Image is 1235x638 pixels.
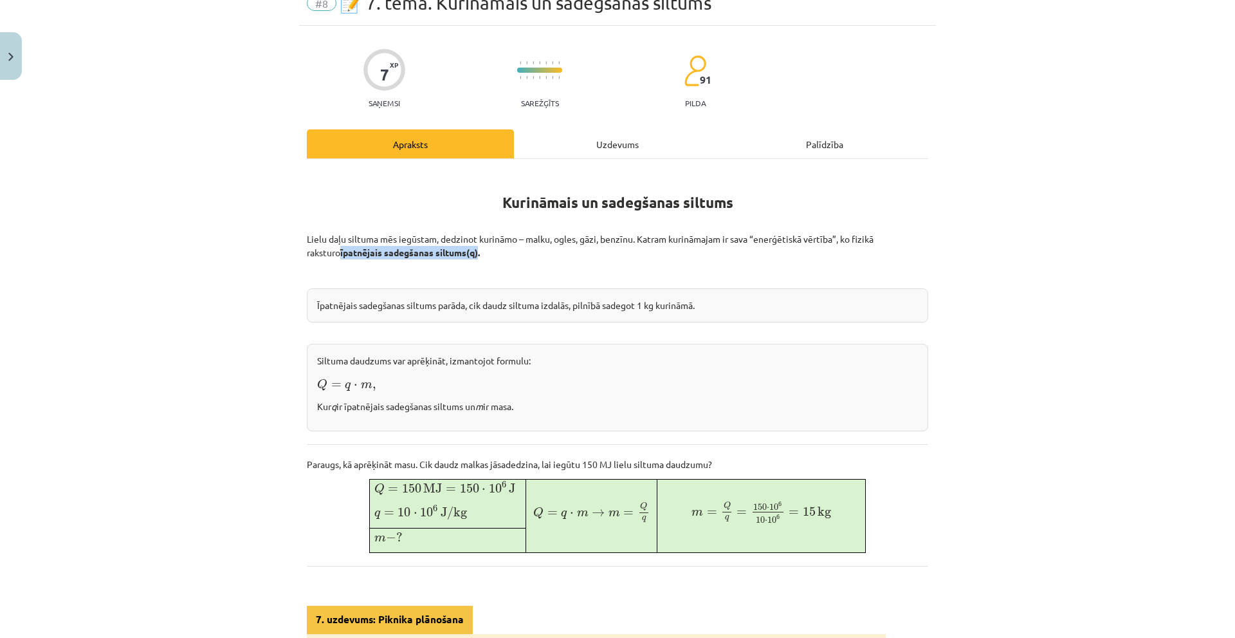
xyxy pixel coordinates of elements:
span: = [789,511,799,516]
span: ? [396,532,403,542]
span: kg [453,507,467,520]
span: 15 [803,507,816,516]
div: 7 [380,66,389,84]
span: q [642,516,646,523]
img: icon-short-line-57e1e144782c952c97e751825c79c345078a6d821885a25fce030b3d8c18986b.svg [533,76,534,79]
span: kg [818,507,831,519]
b: īpatnējais sadegšanas siltums [340,247,466,258]
p: Lielu daļu siltuma mēs iegūstam, dedzinot kurināmo – malku, ogles, gāzi, benzīnu. Katram kurināma... [307,232,928,259]
span: q [561,511,567,520]
em: q [331,400,336,412]
img: icon-short-line-57e1e144782c952c97e751825c79c345078a6d821885a25fce030b3d8c18986b.svg [533,61,534,64]
span: 10 [420,507,433,517]
span: J [441,507,447,517]
span: m [608,511,620,517]
span: = [736,511,747,516]
img: icon-short-line-57e1e144782c952c97e751825c79c345078a6d821885a25fce030b3d8c18986b.svg [558,76,560,79]
div: Īpatnējais sadegšanas siltums parāda, cik daudz siltuma izdalās, pilnībā sadegot 1 kg kurināmā. [307,288,928,323]
img: icon-short-line-57e1e144782c952c97e751825c79c345078a6d821885a25fce030b3d8c18986b.svg [552,76,553,79]
span: = [547,511,558,516]
img: icon-short-line-57e1e144782c952c97e751825c79c345078a6d821885a25fce030b3d8c18986b.svg [552,61,553,64]
span: XP [390,61,398,68]
span: → [592,509,605,517]
span: Q [724,502,731,511]
span: q [374,511,380,520]
span: Q [533,507,544,520]
img: icon-short-line-57e1e144782c952c97e751825c79c345078a6d821885a25fce030b3d8c18986b.svg [545,76,547,79]
div: Palīdzība [721,129,928,158]
span: ⋅ [482,489,486,493]
p: Saņemsi [363,99,405,108]
span: = [388,487,398,493]
span: 10 [398,507,410,517]
img: icon-short-line-57e1e144782c952c97e751825c79c345078a6d821885a25fce030b3d8c18986b.svg [526,76,527,79]
img: icon-short-line-57e1e144782c952c97e751825c79c345078a6d821885a25fce030b3d8c18986b.svg [539,61,540,64]
img: icon-short-line-57e1e144782c952c97e751825c79c345078a6d821885a25fce030b3d8c18986b.svg [558,61,560,64]
span: = [707,511,717,516]
span: 150 [460,483,479,493]
span: 6 [502,481,506,488]
span: / [447,507,453,520]
div: Uzdevums [514,129,721,158]
span: = [623,511,634,516]
img: icon-short-line-57e1e144782c952c97e751825c79c345078a6d821885a25fce030b3d8c18986b.svg [520,61,521,64]
img: icon-short-line-57e1e144782c952c97e751825c79c345078a6d821885a25fce030b3d8c18986b.svg [545,61,547,64]
span: Q [374,483,385,496]
span: 6 [776,514,780,520]
span: 150 [753,503,767,511]
span: 10 [769,503,778,511]
p: Siltuma daudzums var aprēķināt, izmantojot formulu: [317,354,918,368]
span: ⋅ [354,384,358,388]
img: students-c634bb4e5e11cddfef0936a35e636f08e4e9abd3cc4e673bd6f9a4125e45ecb1.svg [684,55,706,87]
img: icon-short-line-57e1e144782c952c97e751825c79c345078a6d821885a25fce030b3d8c18986b.svg [526,61,527,64]
span: 91 [700,74,711,86]
span: q [725,516,729,522]
p: pilda [685,99,706,108]
p: Paraugs, kā aprēķināt masu. Cik daudz malkas jāsadedzina, lai iegūtu 150 MJ lielu siltuma daudzumu? [307,458,928,471]
span: 6 [433,505,437,512]
span: = [384,511,394,516]
div: Apraksts [307,129,514,158]
img: icon-short-line-57e1e144782c952c97e751825c79c345078a6d821885a25fce030b3d8c18986b.svg [539,76,540,79]
span: 10 [489,483,502,493]
span: q [345,382,351,391]
span: Q [317,379,327,391]
span: ⋅ [765,520,767,523]
span: m [577,511,589,517]
span: J [509,483,515,493]
span: = [331,383,342,388]
span: m [361,382,372,389]
span: , [372,384,376,391]
span: Q [640,502,647,511]
span: 6 [778,502,782,507]
span: = [446,487,456,493]
span: MJ [423,483,442,493]
span: − [386,534,396,543]
span: ⋅ [414,512,417,516]
strong: (q). [466,247,480,258]
span: 10 [756,516,765,523]
span: m [691,510,703,516]
em: m [475,400,483,412]
strong: Kurināmais un sadegšanas siltums [502,193,733,212]
span: ⋅ [570,512,574,516]
p: Kur ir īpatnējais sadegšanas siltums un ir masa. [317,400,918,413]
span: ⋅ [767,507,769,510]
strong: 7. uzdevums: Piknika plānošana [316,613,464,626]
p: Sarežģīts [521,99,559,108]
span: m [374,536,386,542]
img: icon-short-line-57e1e144782c952c97e751825c79c345078a6d821885a25fce030b3d8c18986b.svg [520,76,521,79]
span: 10 [767,516,776,523]
img: icon-close-lesson-0947bae3869378f0d4975bcd49f059093ad1ed9edebbc8119c70593378902aed.svg [8,53,14,61]
span: 150 [402,483,421,493]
